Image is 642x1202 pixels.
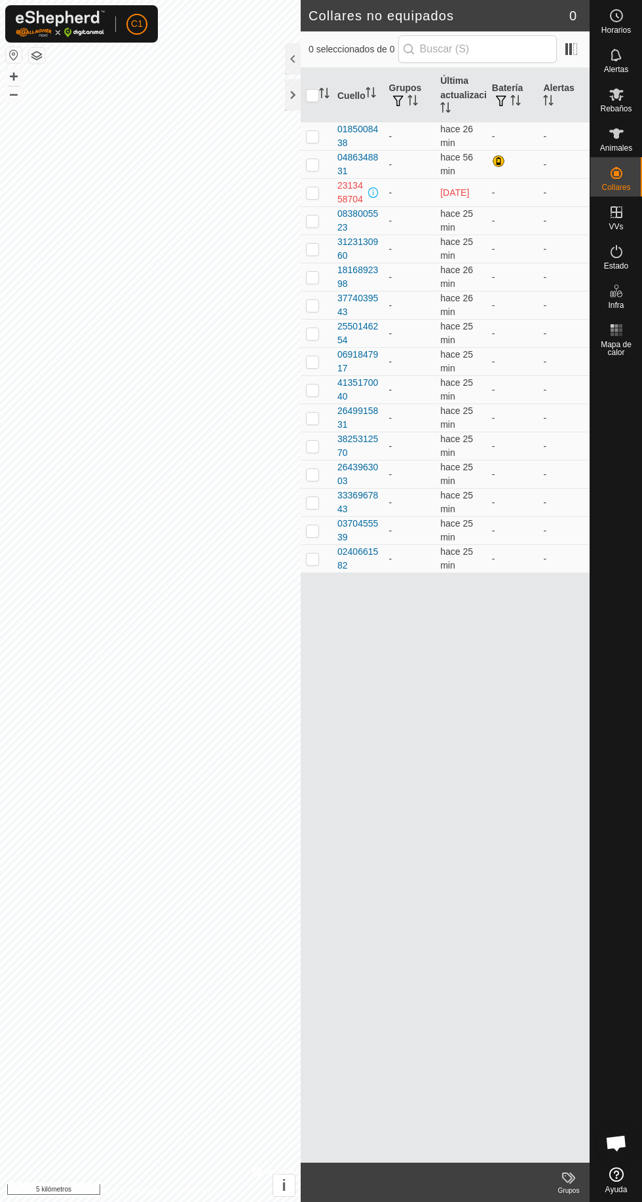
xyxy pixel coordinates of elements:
a: Contáctanos [174,1185,218,1197]
span: 11 de septiembre de 2025, 14:05 [440,518,473,542]
font: - [543,131,546,141]
button: – [6,86,22,102]
font: - [543,413,546,423]
font: - [543,216,546,226]
font: - [492,385,495,395]
font: hace 25 min [440,490,473,514]
input: Buscar (S) [398,35,557,63]
font: - [389,300,392,310]
a: Política de Privacidad [83,1185,158,1197]
font: - [543,272,546,282]
font: - [492,300,495,310]
button: i [273,1174,295,1196]
font: hace 25 min [440,377,473,402]
button: Capas del Mapa [29,48,45,64]
font: - [389,525,392,536]
font: - [543,497,546,508]
font: - [492,413,495,423]
font: hace 25 min [440,349,473,373]
font: 0240661582 [337,546,378,571]
p-sorticon: Activar para ordenar [319,90,330,100]
font: hace 26 min [440,293,473,317]
font: - [492,216,495,226]
font: - [492,356,495,367]
font: - [543,469,546,479]
span: 11 de septiembre de 2025, 14:05 [440,124,473,148]
p-sorticon: Activar para ordenar [510,97,521,107]
font: Grupos [558,1187,580,1194]
font: 3123130960 [337,236,378,261]
font: Alertas [604,65,628,74]
font: - [492,554,495,564]
font: 0486348831 [337,152,378,176]
font: - [543,328,546,339]
font: - [389,554,392,564]
span: 11 de septiembre de 2025, 14:05 [440,265,473,289]
font: - [492,469,495,479]
font: hace 25 min [440,518,473,542]
font: - [492,187,495,198]
span: 11 de septiembre de 2025, 13:35 [440,152,473,176]
font: hace 25 min [440,462,473,486]
span: 11 de septiembre de 2025, 14:05 [440,490,473,514]
font: Contáctanos [174,1186,218,1195]
font: - [389,216,392,226]
button: Restablecer mapa [6,47,22,63]
font: hace 25 min [440,321,473,345]
font: C1 [131,18,143,29]
font: - [492,244,495,254]
div: Chat abierto [597,1123,636,1163]
font: - [492,497,495,508]
font: - [543,385,546,395]
font: Batería [492,83,523,93]
font: - [543,159,546,170]
font: Cuello [337,90,366,101]
font: - [492,525,495,536]
font: hace 25 min [440,546,473,571]
span: 11 de septiembre de 2025, 14:06 [440,208,473,233]
font: 0185008438 [337,124,378,148]
font: - [389,328,392,339]
button: + [6,69,22,85]
font: Grupos [389,83,422,93]
font: hace 56 min [440,152,473,176]
font: 0370455539 [337,518,378,542]
span: 11 de septiembre de 2025, 14:05 [440,377,473,402]
font: 2313458704 [337,180,363,204]
span: 11 de septiembre de 2025, 14:05 [440,546,473,571]
p-sorticon: Activar para ordenar [440,104,451,115]
font: Política de Privacidad [83,1186,158,1195]
font: Collares [601,183,630,192]
font: hace 25 min [440,208,473,233]
span: 11 de septiembre de 2025, 14:05 [440,462,473,486]
font: hace 25 min [440,405,473,430]
font: 0838005523 [337,208,378,233]
span: 11 de septiembre de 2025, 14:05 [440,405,473,430]
font: Collares no equipados [309,9,454,23]
font: - [389,356,392,367]
font: - [492,131,495,141]
font: – [9,85,18,102]
font: hace 26 min [440,124,473,148]
span: 11 de septiembre de 2025, 14:05 [440,293,473,317]
font: - [389,244,392,254]
font: 0691847917 [337,349,378,373]
font: - [389,469,392,479]
span: 11 de septiembre de 2025, 14:05 [440,434,473,458]
font: 2550146254 [337,321,378,345]
font: - [389,413,392,423]
font: 3774039543 [337,293,378,317]
font: Ayuda [605,1185,628,1194]
font: 1816892398 [337,265,378,289]
font: Infra [608,301,624,310]
font: hace 25 min [440,236,473,261]
p-sorticon: Activar para ordenar [543,97,554,107]
img: Logotipo de Gallagher [16,10,105,37]
font: i [282,1176,286,1194]
a: Ayuda [590,1162,642,1199]
span: 11 de septiembre de 2025, 14:06 [440,321,473,345]
font: 2643963003 [337,462,378,486]
font: - [543,554,546,564]
font: Horarios [601,26,631,35]
font: Última actualización [440,75,498,100]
